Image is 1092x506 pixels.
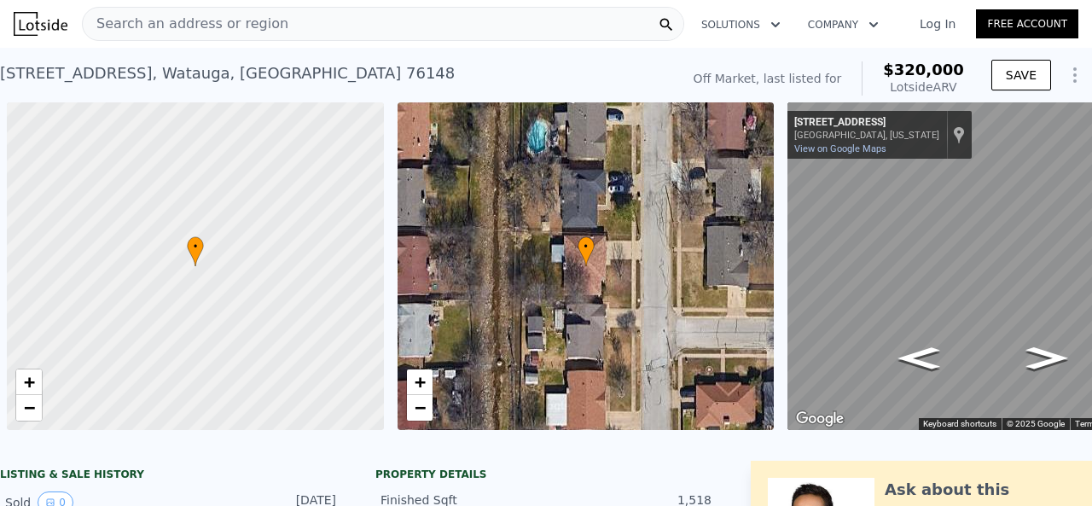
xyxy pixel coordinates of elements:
a: Zoom out [16,395,42,421]
div: • [187,236,204,266]
path: Go North, Bennington Dr [1008,342,1085,375]
a: Log In [899,15,976,32]
a: View on Google Maps [794,143,886,154]
img: Lotside [14,12,67,36]
span: • [578,239,595,254]
span: − [24,397,35,418]
div: [GEOGRAPHIC_DATA], [US_STATE] [794,130,939,141]
span: + [24,371,35,393]
a: Show location on map [953,125,965,144]
button: Keyboard shortcuts [923,418,996,430]
a: Zoom in [407,369,433,395]
span: − [414,397,425,418]
span: + [414,371,425,393]
div: [STREET_ADDRESS] [794,116,939,130]
div: Off Market, last listed for [694,70,842,87]
a: Open this area in Google Maps (opens a new window) [792,408,848,430]
div: Lotside ARV [883,79,964,96]
button: SAVE [991,60,1051,90]
a: Zoom out [407,395,433,421]
button: Solutions [688,9,794,40]
a: Zoom in [16,369,42,395]
img: Google [792,408,848,430]
button: Company [794,9,892,40]
div: • [578,236,595,266]
path: Go South, Bennington Dr [880,342,957,375]
span: • [187,239,204,254]
a: Free Account [976,9,1078,38]
button: Show Options [1058,58,1092,92]
span: Search an address or region [83,14,288,34]
div: Property details [375,468,717,481]
span: $320,000 [883,61,964,79]
span: © 2025 Google [1007,419,1065,428]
